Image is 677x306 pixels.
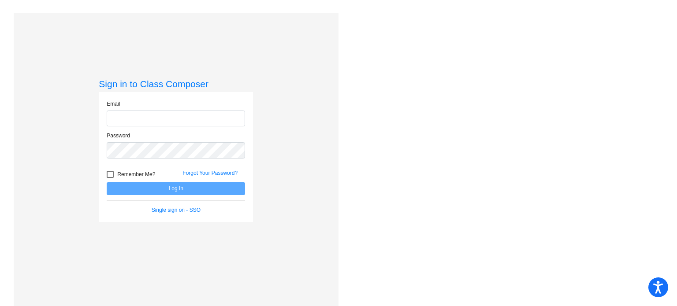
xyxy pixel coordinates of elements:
[107,100,120,108] label: Email
[107,182,245,195] button: Log In
[117,169,155,180] span: Remember Me?
[107,132,130,140] label: Password
[99,78,253,89] h3: Sign in to Class Composer
[182,170,238,176] a: Forgot Your Password?
[152,207,201,213] a: Single sign on - SSO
